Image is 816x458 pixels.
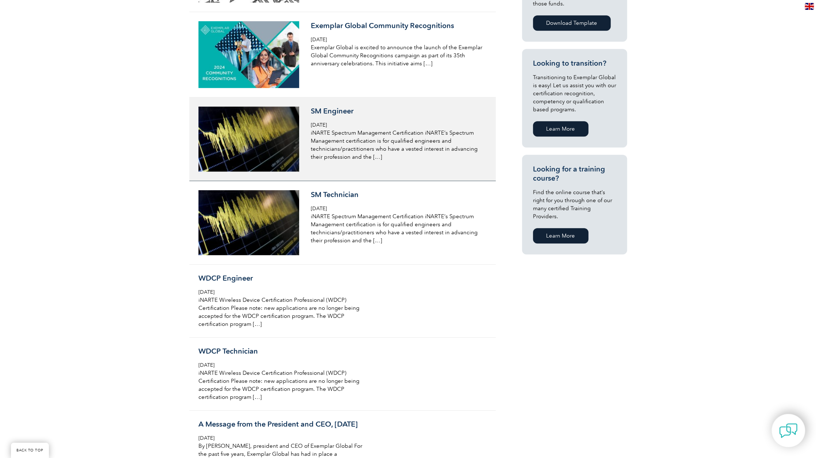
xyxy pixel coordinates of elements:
p: Transitioning to Exemplar Global is easy! Let us assist you with our certification recognition, c... [533,73,616,113]
h3: SM Engineer [311,107,484,116]
span: [DATE] [198,289,214,295]
p: Exemplar Global is excited to announce the launch of the Exemplar Global Community Recognitions c... [311,43,484,68]
h3: A Message from the President and CEO, [DATE] [198,420,371,429]
h3: Looking for a training course? [533,165,616,183]
img: Untitled-design-6-300x193.jpg [198,190,299,255]
a: SM Engineer [DATE] iNARTE Spectrum Management Certification iNARTE’s Spectrum Management certific... [189,97,496,181]
span: [DATE] [311,122,327,128]
h3: WDCP Engineer [198,274,371,283]
span: [DATE] [198,362,214,368]
a: SM Technician [DATE] iNARTE Spectrum Management Certification iNARTE’s Spectrum Management certif... [189,181,496,265]
p: Find the online course that’s right for you through one of our many certified Training Providers. [533,188,616,220]
a: Learn More [533,228,588,243]
a: Learn More [533,121,588,136]
h3: SM Technician [311,190,484,199]
img: community-recognition-300x199.jpg [198,21,299,88]
p: iNARTE Spectrum Management Certification iNARTE’s Spectrum Management certification is for qualif... [311,129,484,161]
img: en [805,3,814,10]
h3: Exemplar Global Community Recognitions [311,21,484,30]
a: Exemplar Global Community Recognitions [DATE] Exemplar Global is excited to announce the launch o... [189,12,496,97]
a: BACK TO TOP [11,443,49,458]
p: iNARTE Wireless Device Certification Professional (WDCP) Certification Please note: new applicati... [198,296,371,328]
p: iNARTE Wireless Device Certification Professional (WDCP) Certification Please note: new applicati... [198,369,371,401]
img: contact-chat.png [779,422,797,440]
span: [DATE] [198,435,214,441]
img: Untitled-design-6-300x193.jpg [198,107,299,172]
h3: WDCP Technician [198,347,371,356]
a: Download Template [533,15,611,31]
a: WDCP Engineer [DATE] iNARTE Wireless Device Certification Professional (WDCP) Certification Pleas... [189,265,496,338]
a: WDCP Technician [DATE] iNARTE Wireless Device Certification Professional (WDCP) Certification Ple... [189,338,496,411]
span: [DATE] [311,205,327,212]
h3: Looking to transition? [533,59,616,68]
span: [DATE] [311,36,327,43]
p: iNARTE Spectrum Management Certification iNARTE’s Spectrum Management certification is for qualif... [311,212,484,245]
